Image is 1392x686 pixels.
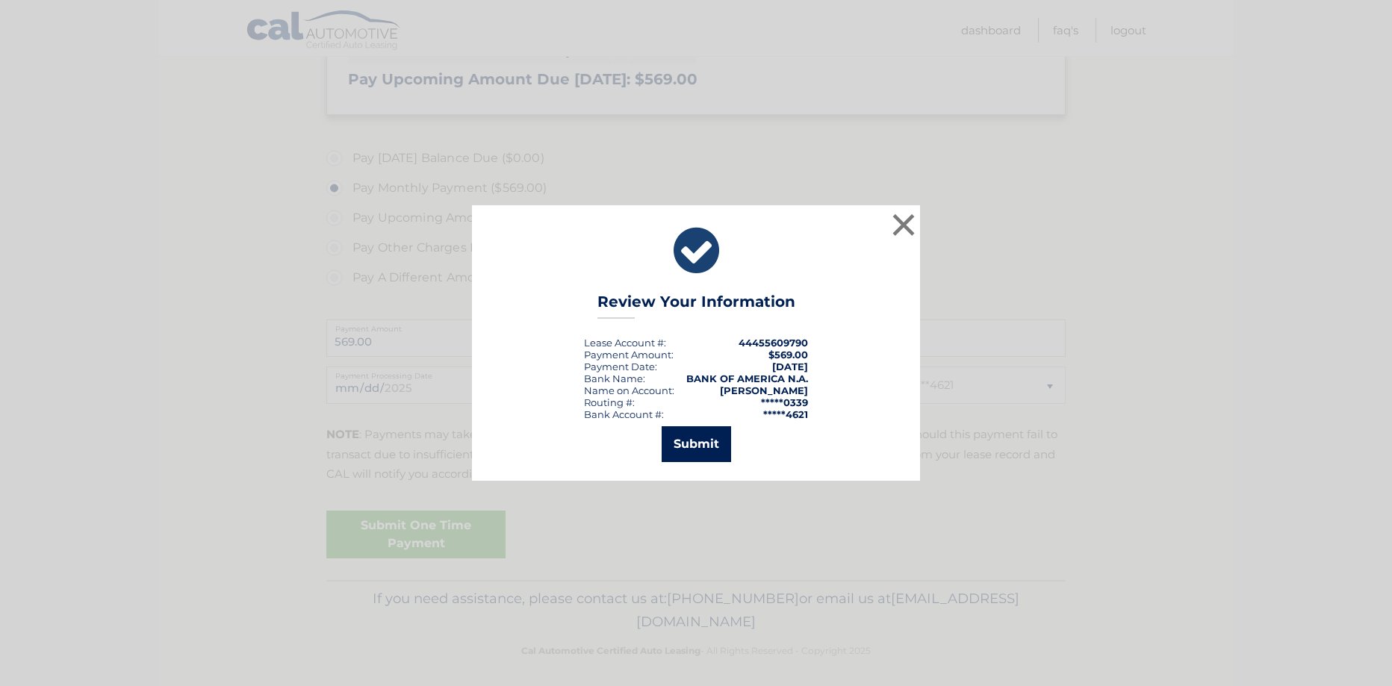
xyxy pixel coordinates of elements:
button: × [889,210,919,240]
strong: BANK OF AMERICA N.A. [686,372,808,384]
strong: 44455609790 [739,337,808,349]
div: : [584,361,657,372]
button: Submit [662,426,731,462]
strong: [PERSON_NAME] [720,384,808,396]
div: Lease Account #: [584,337,666,349]
span: [DATE] [772,361,808,372]
span: $569.00 [768,349,808,361]
span: Payment Date [584,361,655,372]
div: Bank Name: [584,372,645,384]
div: Bank Account #: [584,408,664,420]
div: Name on Account: [584,384,674,396]
h3: Review Your Information [597,293,795,319]
div: Routing #: [584,396,635,408]
div: Payment Amount: [584,349,674,361]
